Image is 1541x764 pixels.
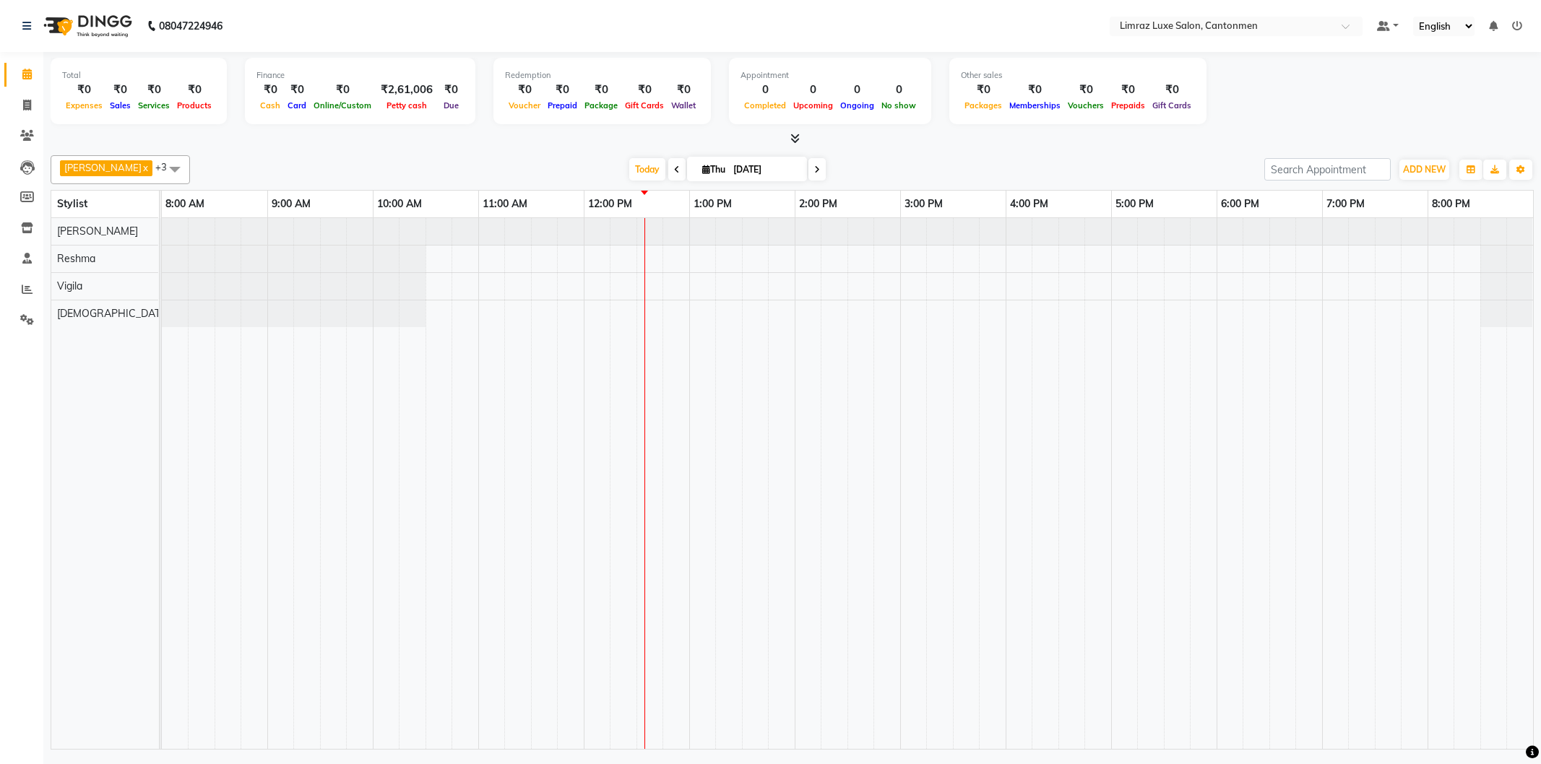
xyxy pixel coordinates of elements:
div: ₹0 [544,82,581,98]
div: ₹0 [106,82,134,98]
span: Gift Cards [621,100,668,110]
span: Online/Custom [310,100,375,110]
a: 9:00 AM [268,194,314,214]
a: 6:00 PM [1217,194,1263,214]
div: Other sales [961,69,1195,82]
span: Petty cash [383,100,431,110]
span: Sales [106,100,134,110]
span: Memberships [1006,100,1064,110]
span: Package [581,100,621,110]
div: ₹0 [1149,82,1195,98]
a: 1:00 PM [690,194,735,214]
a: 5:00 PM [1112,194,1157,214]
div: ₹0 [581,82,621,98]
span: [DEMOGRAPHIC_DATA] [57,307,170,320]
div: 0 [790,82,837,98]
a: 10:00 AM [374,194,426,214]
span: [PERSON_NAME] [57,225,138,238]
a: 8:00 AM [162,194,208,214]
img: logo [37,6,136,46]
div: ₹0 [668,82,699,98]
div: ₹2,61,006 [375,82,439,98]
span: Vouchers [1064,100,1108,110]
a: 7:00 PM [1323,194,1368,214]
a: 12:00 PM [584,194,636,214]
span: Prepaids [1108,100,1149,110]
div: Finance [256,69,464,82]
span: Ongoing [837,100,878,110]
div: ₹0 [62,82,106,98]
span: Vigila [57,279,82,292]
div: ₹0 [1064,82,1108,98]
div: ₹0 [505,82,544,98]
span: Packages [961,100,1006,110]
button: ADD NEW [1399,160,1449,180]
div: Redemption [505,69,699,82]
span: Prepaid [544,100,581,110]
a: 2:00 PM [795,194,841,214]
a: 8:00 PM [1428,194,1474,214]
div: 0 [741,82,790,98]
div: ₹0 [284,82,310,98]
span: Card [284,100,310,110]
a: 4:00 PM [1006,194,1052,214]
div: Appointment [741,69,920,82]
div: 0 [878,82,920,98]
span: Cash [256,100,284,110]
span: Completed [741,100,790,110]
span: Services [134,100,173,110]
span: Reshma [57,252,95,265]
div: ₹0 [961,82,1006,98]
span: Thu [699,164,729,175]
div: ₹0 [1006,82,1064,98]
a: 11:00 AM [479,194,531,214]
span: Upcoming [790,100,837,110]
input: 2025-09-04 [729,159,801,181]
div: ₹0 [439,82,464,98]
span: Today [629,158,665,181]
span: Due [440,100,462,110]
span: Voucher [505,100,544,110]
b: 08047224946 [159,6,223,46]
span: +3 [155,161,178,173]
div: 0 [837,82,878,98]
span: Products [173,100,215,110]
div: Total [62,69,215,82]
div: ₹0 [256,82,284,98]
span: [PERSON_NAME] [64,162,142,173]
span: Stylist [57,197,87,210]
input: Search Appointment [1264,158,1391,181]
a: x [142,162,148,173]
div: ₹0 [134,82,173,98]
a: 3:00 PM [901,194,946,214]
div: ₹0 [621,82,668,98]
span: Wallet [668,100,699,110]
span: No show [878,100,920,110]
span: Expenses [62,100,106,110]
span: ADD NEW [1403,164,1446,175]
div: ₹0 [173,82,215,98]
div: ₹0 [310,82,375,98]
span: Gift Cards [1149,100,1195,110]
div: ₹0 [1108,82,1149,98]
